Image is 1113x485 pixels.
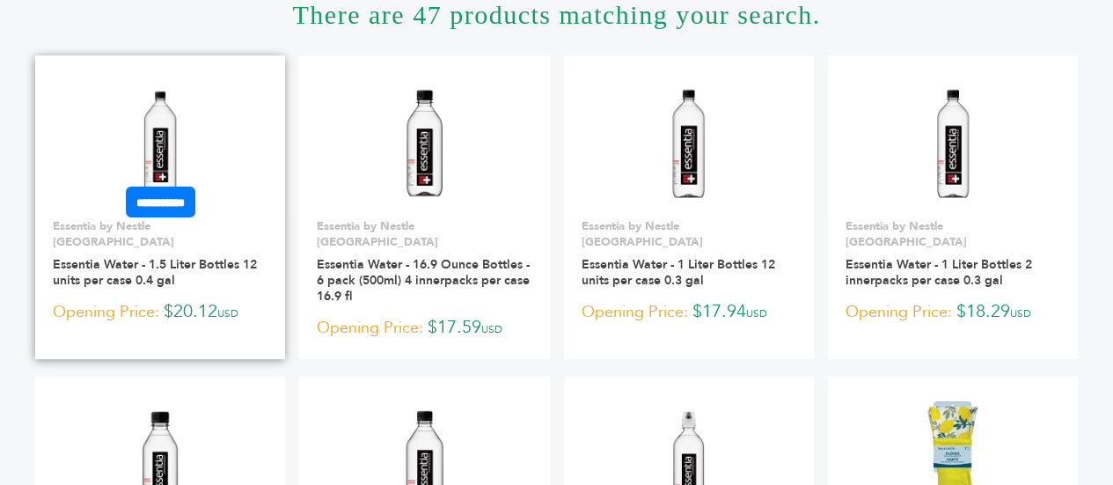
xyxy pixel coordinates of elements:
span: USD [746,306,767,320]
p: $17.59 [317,315,531,342]
p: $18.29 [846,299,1060,326]
p: Essentia by Nestle [GEOGRAPHIC_DATA] [582,218,796,250]
span: Opening Price: [846,300,952,324]
p: $17.94 [582,299,796,326]
img: Essentia Water - 1 Liter Bottles 12 units per case 0.3 gal [625,79,752,207]
p: Essentia by Nestle [GEOGRAPHIC_DATA] [317,218,531,250]
span: USD [217,306,238,320]
span: Opening Price: [317,316,423,340]
p: $20.12 [53,299,267,326]
img: Essentia Water - 16.9 Ounce Bottles - 6 pack (500ml) 4 innerpacks per case 16.9 fl [361,79,488,207]
a: Essentia Water - 16.9 Ounce Bottles - 6 pack (500ml) 4 innerpacks per case 16.9 fl [317,256,530,305]
p: Essentia by Nestle [GEOGRAPHIC_DATA] [846,218,1060,250]
span: Opening Price: [582,300,688,324]
img: Essentia Water - 1 Liter Bottles 2 innerpacks per case 0.3 gal [890,79,1017,207]
a: Essentia Water - 1 Liter Bottles 2 innerpacks per case 0.3 gal [846,256,1032,289]
a: Essentia Water - 1.5 Liter Bottles 12 units per case 0.4 gal [53,256,257,289]
a: Essentia Water - 1 Liter Bottles 12 units per case 0.3 gal [582,256,775,289]
span: Opening Price: [53,300,159,324]
span: USD [1010,306,1031,320]
span: USD [481,322,502,336]
img: Essentia Water - 1.5 Liter Bottles 12 units per case 0.4 gal [97,79,224,207]
p: Essentia by Nestle [GEOGRAPHIC_DATA] [53,218,267,250]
